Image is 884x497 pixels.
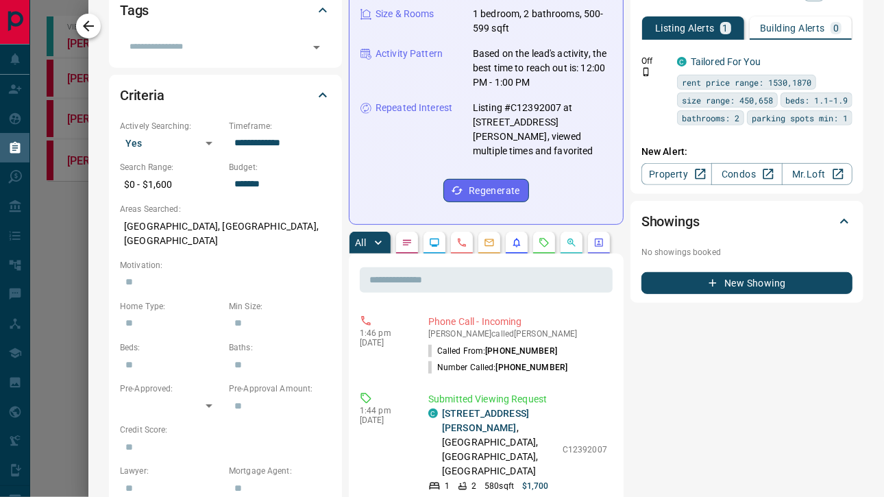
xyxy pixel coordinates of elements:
[355,238,366,247] p: All
[229,383,331,395] p: Pre-Approval Amount:
[641,145,852,159] p: New Alert:
[691,56,761,67] a: Tailored For You
[473,101,612,158] p: Listing #C12392007 at [STREET_ADDRESS][PERSON_NAME], viewed multiple times and favorited
[120,173,222,196] p: $0 - $1,600
[229,300,331,313] p: Min Size:
[428,345,557,357] p: Called From:
[641,272,852,294] button: New Showing
[655,23,715,33] p: Listing Alerts
[376,47,443,61] p: Activity Pattern
[641,210,700,232] h2: Showings
[120,84,164,106] h2: Criteria
[484,480,514,492] p: 580 sqft
[428,361,567,374] p: Number Called:
[120,161,222,173] p: Search Range:
[496,363,568,372] span: [PHONE_NUMBER]
[120,79,331,112] div: Criteria
[229,341,331,354] p: Baths:
[120,424,331,436] p: Credit Score:
[307,38,326,57] button: Open
[539,237,550,248] svg: Requests
[428,409,438,418] div: condos.ca
[120,341,222,354] p: Beds:
[360,338,408,348] p: [DATE]
[682,111,739,125] span: bathrooms: 2
[677,57,687,66] div: condos.ca
[566,237,577,248] svg: Opportunities
[641,205,852,238] div: Showings
[785,93,848,107] span: beds: 1.1-1.9
[120,132,222,154] div: Yes
[428,392,607,407] p: Submitted Viewing Request
[782,163,852,185] a: Mr.Loft
[456,237,467,248] svg: Calls
[360,406,408,415] p: 1:44 pm
[473,7,612,36] p: 1 bedroom, 2 bathrooms, 500-599 sqft
[445,480,450,492] p: 1
[711,163,782,185] a: Condos
[682,93,773,107] span: size range: 450,658
[641,163,712,185] a: Property
[229,465,331,477] p: Mortgage Agent:
[485,346,557,356] span: [PHONE_NUMBER]
[641,55,669,67] p: Off
[360,328,408,338] p: 1:46 pm
[120,215,331,252] p: [GEOGRAPHIC_DATA], [GEOGRAPHIC_DATA], [GEOGRAPHIC_DATA]
[833,23,839,33] p: 0
[442,407,556,478] p: , [GEOGRAPHIC_DATA], [GEOGRAPHIC_DATA], [GEOGRAPHIC_DATA]
[723,23,728,33] p: 1
[428,315,607,329] p: Phone Call - Incoming
[229,120,331,132] p: Timeframe:
[593,237,604,248] svg: Agent Actions
[120,120,222,132] p: Actively Searching:
[641,246,852,258] p: No showings booked
[484,237,495,248] svg: Emails
[120,465,222,477] p: Lawyer:
[443,179,529,202] button: Regenerate
[429,237,440,248] svg: Lead Browsing Activity
[563,444,607,456] p: C12392007
[360,415,408,425] p: [DATE]
[120,259,331,271] p: Motivation:
[752,111,848,125] span: parking spots min: 1
[402,237,413,248] svg: Notes
[682,75,811,89] span: rent price range: 1530,1870
[120,383,222,395] p: Pre-Approved:
[471,480,476,492] p: 2
[120,203,331,215] p: Areas Searched:
[442,408,529,433] a: [STREET_ADDRESS][PERSON_NAME]
[229,161,331,173] p: Budget:
[641,67,651,77] svg: Push Notification Only
[511,237,522,248] svg: Listing Alerts
[376,7,434,21] p: Size & Rooms
[428,329,607,339] p: [PERSON_NAME] called [PERSON_NAME]
[120,300,222,313] p: Home Type:
[760,23,825,33] p: Building Alerts
[473,47,612,90] p: Based on the lead's activity, the best time to reach out is: 12:00 PM - 1:00 PM
[522,480,549,492] p: $1,700
[376,101,452,115] p: Repeated Interest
